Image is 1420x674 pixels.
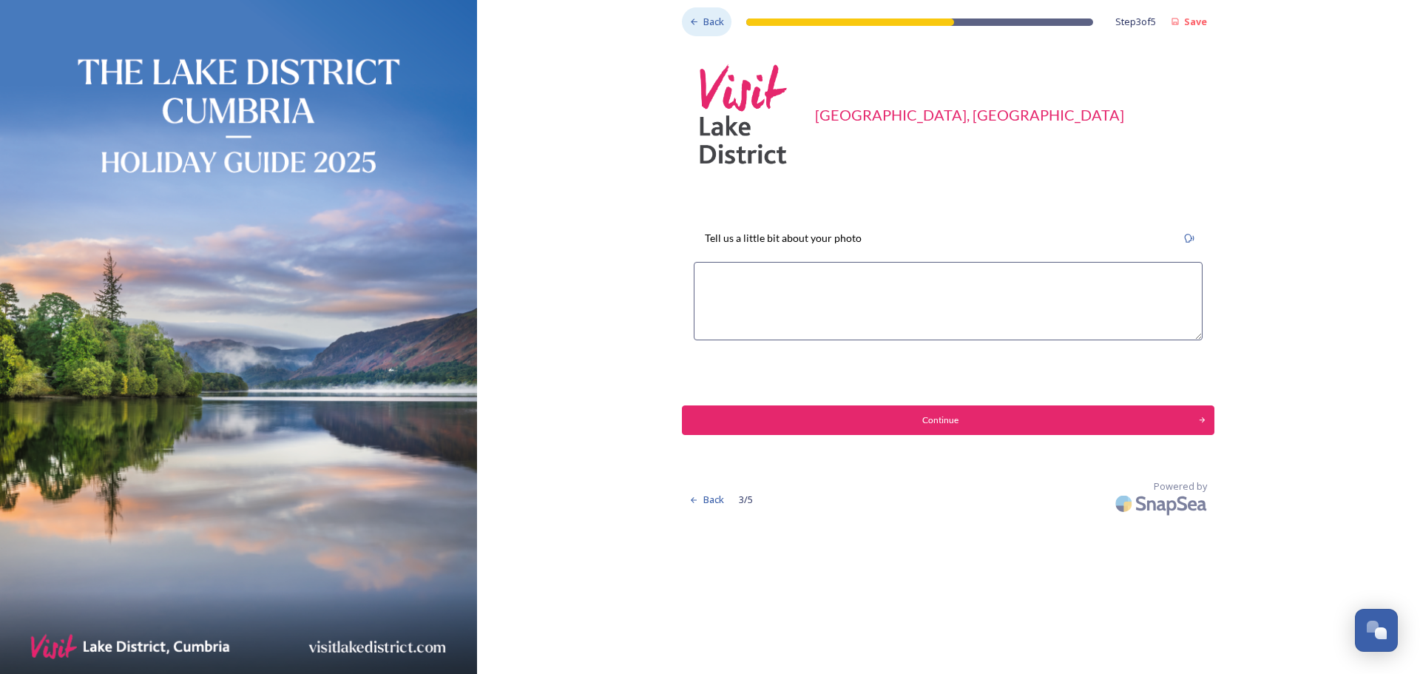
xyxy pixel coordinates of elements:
div: [GEOGRAPHIC_DATA], [GEOGRAPHIC_DATA] [815,104,1124,126]
div: Continue [690,414,1190,427]
span: Step 3 of 5 [1115,15,1156,29]
span: 3 / 5 [739,493,753,507]
img: Square-VLD-Logo-Pink-Grey.png [689,59,800,170]
span: Back [703,493,724,507]
button: Open Chat [1355,609,1398,652]
div: Tell us a little bit about your photo [694,222,873,255]
strong: Save [1184,15,1207,28]
button: Continue [682,405,1214,435]
span: Back [703,15,724,29]
img: SnapSea Logo [1111,486,1214,521]
span: Powered by [1154,479,1207,493]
